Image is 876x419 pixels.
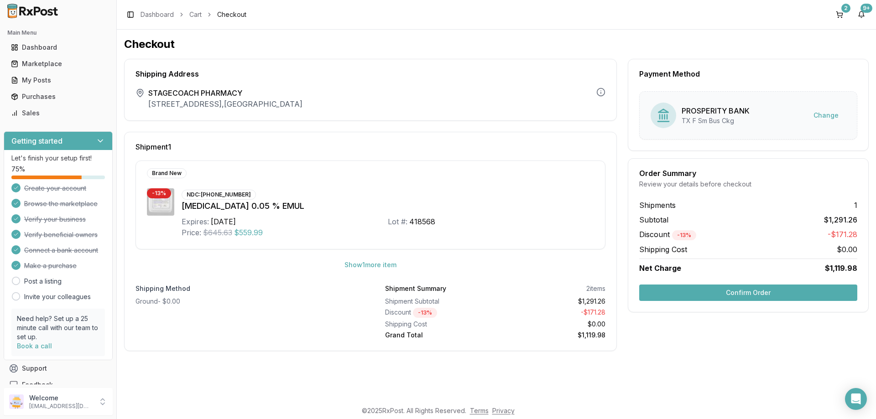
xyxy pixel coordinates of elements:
span: Discount [639,230,696,239]
span: Checkout [217,10,246,19]
img: Restasis 0.05 % EMUL [147,188,174,216]
div: Grand Total [385,331,492,340]
a: Marketplace [7,56,109,72]
a: Dashboard [7,39,109,56]
div: Purchases [11,92,105,101]
a: Dashboard [141,10,174,19]
div: - 13 % [413,308,437,318]
div: NDC: [PHONE_NUMBER] [182,190,256,200]
p: [EMAIL_ADDRESS][DOMAIN_NAME] [29,403,93,410]
span: $645.63 [203,227,232,238]
a: Cart [189,10,202,19]
button: 9+ [854,7,869,22]
div: - 13 % [147,188,171,198]
div: $1,119.98 [499,331,606,340]
button: 2 [832,7,847,22]
button: Purchases [4,89,113,104]
span: Shipments [639,200,676,211]
span: Feedback [22,380,53,389]
a: Privacy [492,407,515,414]
span: Browse the marketplace [24,199,98,208]
div: 9+ [860,4,872,13]
div: TX F Sm Bus Ckg [682,116,750,125]
nav: breadcrumb [141,10,246,19]
button: Dashboard [4,40,113,55]
span: Shipping Cost [639,244,687,255]
span: Make a purchase [24,261,77,270]
a: Sales [7,105,109,121]
div: Shipment Subtotal [385,297,492,306]
p: Need help? Set up a 25 minute call with our team to set up. [17,314,99,341]
div: 2 items [586,284,605,293]
div: $1,291.26 [499,297,606,306]
span: $559.99 [234,227,263,238]
div: PROSPERITY BANK [682,105,750,116]
a: Book a call [17,342,52,350]
div: Shipping Cost [385,320,492,329]
div: Review your details before checkout [639,180,857,189]
button: Feedback [4,377,113,393]
div: - 13 % [672,230,696,240]
span: Net Charge [639,264,681,273]
span: Shipment 1 [136,143,171,150]
div: Payment Method [639,70,857,78]
div: Expires: [182,216,209,227]
span: Verify your business [24,215,86,224]
div: [MEDICAL_DATA] 0.05 % EMUL [182,200,594,212]
div: Shipping Address [136,70,605,78]
span: $0.00 [837,244,857,255]
span: $1,291.26 [824,214,857,225]
img: User avatar [9,394,24,409]
div: $0.00 [499,320,606,329]
div: Sales [11,109,105,118]
div: Lot #: [388,216,407,227]
a: Post a listing [24,277,62,286]
div: Ground - $0.00 [136,297,356,306]
a: Invite your colleagues [24,292,91,301]
div: Shipment Summary [385,284,446,293]
div: Discount [385,308,492,318]
div: - $171.28 [499,308,606,318]
span: Create your account [24,184,86,193]
span: 1 [854,200,857,211]
p: Welcome [29,393,93,403]
p: [STREET_ADDRESS] , [GEOGRAPHIC_DATA] [148,98,302,109]
a: My Posts [7,72,109,88]
p: Let's finish your setup first! [11,154,105,163]
h1: Checkout [124,37,869,52]
span: Subtotal [639,214,668,225]
div: My Posts [11,76,105,85]
button: Sales [4,106,113,120]
div: 418568 [409,216,435,227]
span: Verify beneficial owners [24,230,98,239]
span: $1,119.98 [825,263,857,274]
h3: Getting started [11,135,63,146]
button: Show1more item [337,257,404,273]
button: Marketplace [4,57,113,71]
button: Support [4,360,113,377]
button: Confirm Order [639,285,857,301]
label: Shipping Method [136,284,356,293]
div: Price: [182,227,201,238]
img: RxPost Logo [4,4,62,18]
div: Open Intercom Messenger [845,388,867,410]
button: Change [806,107,846,124]
div: [DATE] [211,216,236,227]
div: Marketplace [11,59,105,68]
h2: Main Menu [7,29,109,36]
a: Purchases [7,88,109,105]
a: Terms [470,407,489,414]
div: 2 [841,4,850,13]
div: Order Summary [639,170,857,177]
span: Connect a bank account [24,246,98,255]
div: Dashboard [11,43,105,52]
span: 75 % [11,165,25,174]
span: STAGECOACH PHARMACY [148,88,302,98]
button: My Posts [4,73,113,88]
span: -$171.28 [828,229,857,240]
div: Brand New [147,168,187,178]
